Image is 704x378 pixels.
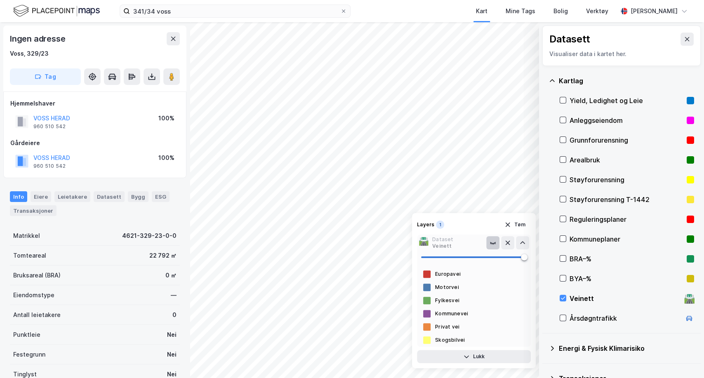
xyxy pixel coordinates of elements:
div: Kart [476,6,487,16]
div: Dataset [432,236,453,243]
div: 100% [158,153,174,163]
div: Nei [167,330,177,340]
div: 🛣️ [684,293,695,304]
div: 0 [172,310,177,320]
div: Veinett [432,243,453,249]
div: [PERSON_NAME] [631,6,678,16]
div: Arealbruk [570,155,683,165]
div: 22 792 ㎡ [149,251,177,261]
iframe: Chat Widget [663,338,704,378]
img: logo.f888ab2527a4732fd821a326f86c7f29.svg [13,4,100,18]
div: Veinett [570,293,681,303]
div: BYA–% [570,274,683,284]
div: Fylkesvei [435,297,459,304]
button: Lukk [417,350,531,363]
input: Søk på adresse, matrikkel, gårdeiere, leietakere eller personer [130,5,340,17]
div: Festegrunn [13,350,45,359]
div: Støyforurensning T-1442 [570,195,683,204]
div: Tomteareal [13,251,46,261]
div: 🛣️ [419,236,429,249]
div: Visualiser data i kartet her. [549,49,694,59]
div: Kartlag [559,76,694,86]
div: Datasett [94,191,125,202]
div: 960 510 542 [33,163,66,169]
div: Nei [167,350,177,359]
div: Hjemmelshaver [10,99,179,108]
div: Mine Tags [506,6,535,16]
div: Kommuneplaner [570,234,683,244]
button: Tøm [499,218,531,231]
div: Bolig [553,6,568,16]
button: Tag [10,68,81,85]
div: 100% [158,113,174,123]
div: Voss, 329/23 [10,49,49,59]
div: 1 [436,221,444,229]
div: Europavei [435,271,461,277]
div: Info [10,191,27,202]
div: Bruksareal (BRA) [13,270,61,280]
div: Yield, Ledighet og Leie [570,96,683,106]
div: ESG [152,191,170,202]
div: Datasett [549,33,590,46]
div: Matrikkel [13,231,40,241]
div: Eiendomstype [13,290,54,300]
div: Eiere [31,191,51,202]
div: 960 510 542 [33,123,66,130]
div: Privat vei [435,324,459,330]
div: Årsdøgntrafikk [570,313,681,323]
div: 0 ㎡ [165,270,177,280]
div: Transaksjoner [10,205,57,216]
div: Bygg [128,191,148,202]
div: Punktleie [13,330,40,340]
div: Energi & Fysisk Klimarisiko [559,343,694,353]
div: 4621-329-23-0-0 [122,231,177,241]
div: Motorvei [435,284,459,291]
div: Skogsbilvei [435,337,465,343]
div: Støyforurensning [570,175,683,185]
div: Kommunevei [435,310,468,317]
div: Layers [417,221,434,228]
div: BRA–% [570,254,683,264]
div: Reguleringsplaner [570,214,683,224]
div: Ingen adresse [10,32,67,45]
div: — [171,290,177,300]
div: Grunnforurensning [570,135,683,145]
div: Verktøy [586,6,608,16]
div: Antall leietakere [13,310,61,320]
div: Anleggseiendom [570,115,683,125]
div: Leietakere [54,191,90,202]
div: Gårdeiere [10,138,179,148]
